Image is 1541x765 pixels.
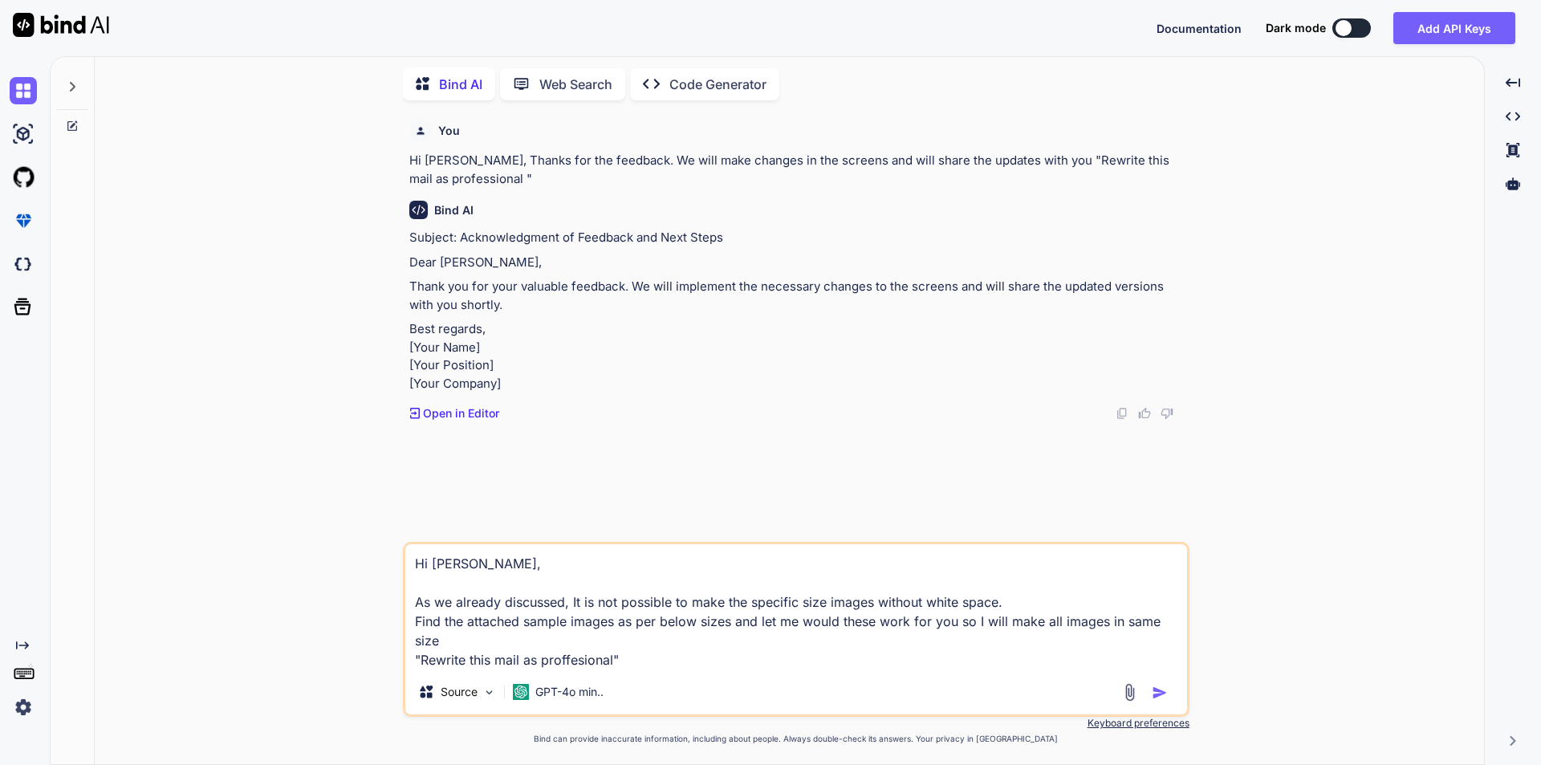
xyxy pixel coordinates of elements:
[1157,22,1242,35] span: Documentation
[10,120,37,148] img: ai-studio
[439,75,482,94] p: Bind AI
[1138,407,1151,420] img: like
[10,250,37,278] img: darkCloudIdeIcon
[409,278,1186,314] p: Thank you for your valuable feedback. We will implement the necessary changes to the screens and ...
[409,229,1186,247] p: Subject: Acknowledgment of Feedback and Next Steps
[1120,683,1139,702] img: attachment
[10,207,37,234] img: premium
[438,123,460,139] h6: You
[405,544,1187,669] textarea: Hi [PERSON_NAME], As we already discussed, It is not possible to make the specific size images wi...
[1116,407,1128,420] img: copy
[423,405,499,421] p: Open in Editor
[434,202,474,218] h6: Bind AI
[403,733,1189,745] p: Bind can provide inaccurate information, including about people. Always double-check its answers....
[539,75,612,94] p: Web Search
[1393,12,1515,44] button: Add API Keys
[409,254,1186,272] p: Dear [PERSON_NAME],
[10,77,37,104] img: chat
[10,164,37,191] img: githubLight
[669,75,766,94] p: Code Generator
[441,684,478,700] p: Source
[482,686,496,699] img: Pick Models
[403,717,1189,730] p: Keyboard preferences
[10,694,37,721] img: settings
[409,320,1186,393] p: Best regards, [Your Name] [Your Position] [Your Company]
[13,13,109,37] img: Bind AI
[513,684,529,700] img: GPT-4o mini
[409,152,1186,188] p: Hi [PERSON_NAME], Thanks for the feedback. We will make changes in the screens and will share the...
[1161,407,1173,420] img: dislike
[535,684,604,700] p: GPT-4o min..
[1157,20,1242,37] button: Documentation
[1152,685,1168,701] img: icon
[1266,20,1326,36] span: Dark mode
